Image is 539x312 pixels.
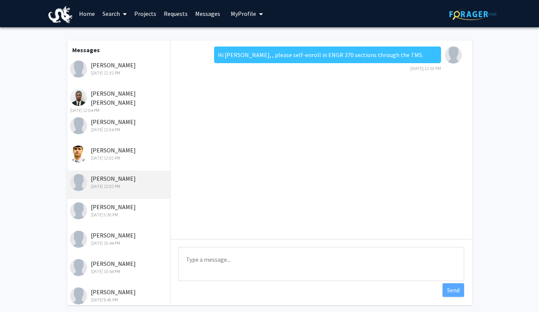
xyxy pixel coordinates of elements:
img: Yash Singh [70,146,87,163]
img: Lynda Lam [70,259,87,276]
img: Drexel University Logo [48,6,73,23]
iframe: Chat [6,278,32,306]
div: Hi [PERSON_NAME], , please self-enroll in ENGR 370 sections through the TMS. [214,47,441,63]
div: [DATE] 12:31 PM [70,70,169,76]
div: [DATE] 12:04 PM [70,107,169,114]
img: Siya Shah [70,174,87,191]
img: Aarya Pradeepkumar [70,202,87,219]
div: [DATE] 10:44 PM [70,240,169,247]
span: My Profile [231,10,256,17]
img: Clive Murungi [70,287,87,304]
div: [PERSON_NAME] [70,117,169,133]
img: Nilansh Gupta [70,61,87,78]
div: [PERSON_NAME] [70,61,169,76]
div: [PERSON_NAME] [70,287,169,303]
div: [PERSON_NAME] [70,174,169,190]
img: Zhiwei Chen [445,47,462,64]
div: [DATE] 12:02 PM [70,183,169,190]
div: [PERSON_NAME] [70,231,169,247]
a: Requests [160,0,191,27]
img: Lina Lin [70,231,87,248]
a: Projects [130,0,160,27]
a: Search [99,0,130,27]
div: [DATE] 10:44 PM [70,268,169,275]
div: [PERSON_NAME] [PERSON_NAME] [70,89,169,114]
img: Kamal Skeete Ridley [70,89,87,106]
textarea: Message [178,247,464,281]
a: Home [75,0,99,27]
img: Casey Lee [70,117,87,134]
div: [DATE] 12:04 PM [70,126,169,133]
b: Messages [72,46,100,54]
a: Messages [191,0,224,27]
div: [PERSON_NAME] [70,146,169,161]
button: Send [443,283,464,297]
div: [DATE] 9:45 PM [70,296,169,303]
div: [DATE] 12:02 PM [70,155,169,161]
span: [DATE] 12:02 PM [410,65,441,71]
img: ForagerOne Logo [449,8,497,20]
div: [PERSON_NAME] [70,202,169,218]
div: [DATE] 5:30 PM [70,211,169,218]
div: [PERSON_NAME] [70,259,169,275]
